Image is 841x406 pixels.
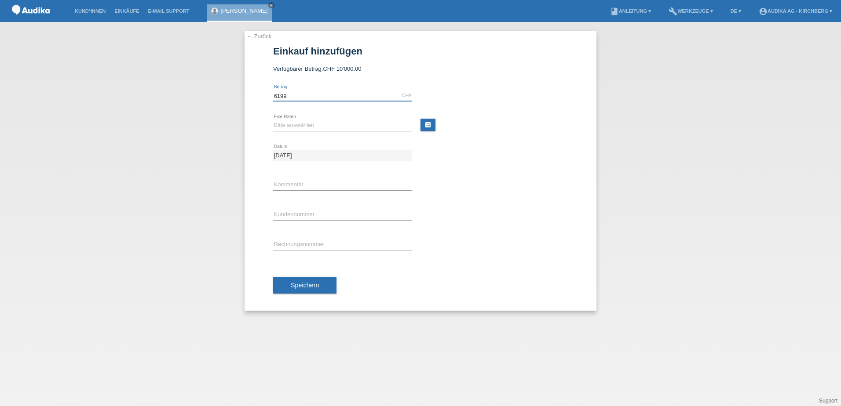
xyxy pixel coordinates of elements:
div: Verfügbarer Betrag: [273,65,568,72]
button: Speichern [273,277,336,294]
i: close [269,3,274,7]
span: Speichern [291,282,319,289]
a: Support [819,398,837,404]
i: book [610,7,619,16]
a: calculate [420,119,435,131]
div: CHF [402,93,412,98]
a: close [268,2,274,8]
a: bookAnleitung ▾ [606,8,655,14]
a: Kund*innen [70,8,110,14]
a: DE ▾ [726,8,746,14]
a: ← Zurück [247,33,271,40]
a: E-Mail Support [144,8,194,14]
i: build [669,7,677,16]
a: Einkäufe [110,8,143,14]
a: [PERSON_NAME] [220,7,267,14]
i: account_circle [759,7,768,16]
a: POS — MF Group [9,17,53,24]
h1: Einkauf hinzufügen [273,46,568,57]
a: account_circleAudika AG - Kirchberg ▾ [754,8,837,14]
span: CHF 10'000.00 [323,65,361,72]
i: calculate [424,121,431,128]
a: buildWerkzeuge ▾ [664,8,717,14]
